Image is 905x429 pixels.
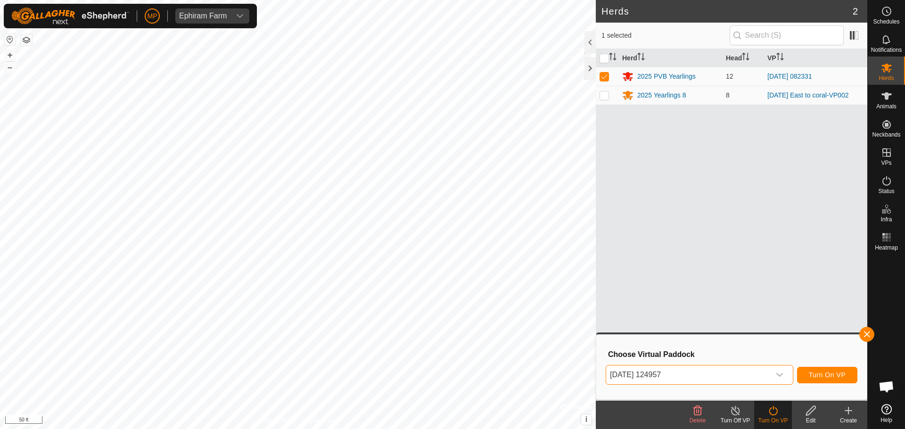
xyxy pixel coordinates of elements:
[881,160,891,166] span: VPs
[690,417,706,424] span: Delete
[608,350,857,359] h3: Choose Virtual Paddock
[797,367,857,383] button: Turn On VP
[722,49,764,67] th: Head
[871,47,902,53] span: Notifications
[21,34,32,46] button: Map Layers
[730,25,844,45] input: Search (S)
[716,416,754,425] div: Turn Off VP
[830,416,867,425] div: Create
[764,49,867,67] th: VP
[261,417,296,425] a: Privacy Policy
[880,417,892,423] span: Help
[4,62,16,73] button: –
[792,416,830,425] div: Edit
[754,416,792,425] div: Turn On VP
[606,365,770,384] span: 2025-09-12 124957
[873,19,899,24] span: Schedules
[742,54,749,62] p-sorticon: Activate to sort
[868,400,905,427] a: Help
[853,4,858,18] span: 2
[307,417,335,425] a: Contact Us
[872,372,901,401] div: Open chat
[230,8,249,24] div: dropdown trigger
[872,132,900,138] span: Neckbands
[601,31,730,40] span: 1 selected
[581,414,592,425] button: i
[11,8,129,24] img: Gallagher Logo
[4,34,16,45] button: Reset Map
[876,104,897,109] span: Animals
[148,11,157,21] span: MP
[179,12,227,20] div: Ephiram Farm
[776,54,784,62] p-sorticon: Activate to sort
[880,217,892,222] span: Infra
[637,54,645,62] p-sorticon: Activate to sort
[809,371,846,379] span: Turn On VP
[879,75,894,81] span: Herds
[767,91,848,99] a: [DATE] East to coral-VP002
[767,73,812,80] a: [DATE] 082331
[4,49,16,61] button: +
[175,8,230,24] span: Ephiram Farm
[585,415,587,423] span: i
[726,73,733,80] span: 12
[770,365,789,384] div: dropdown trigger
[637,90,686,100] div: 2025 Yearlings 8
[637,72,696,81] div: 2025 PVB Yearlings
[601,6,853,17] h2: Herds
[609,54,617,62] p-sorticon: Activate to sort
[726,91,730,99] span: 8
[618,49,722,67] th: Herd
[875,245,898,251] span: Heatmap
[878,188,894,194] span: Status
